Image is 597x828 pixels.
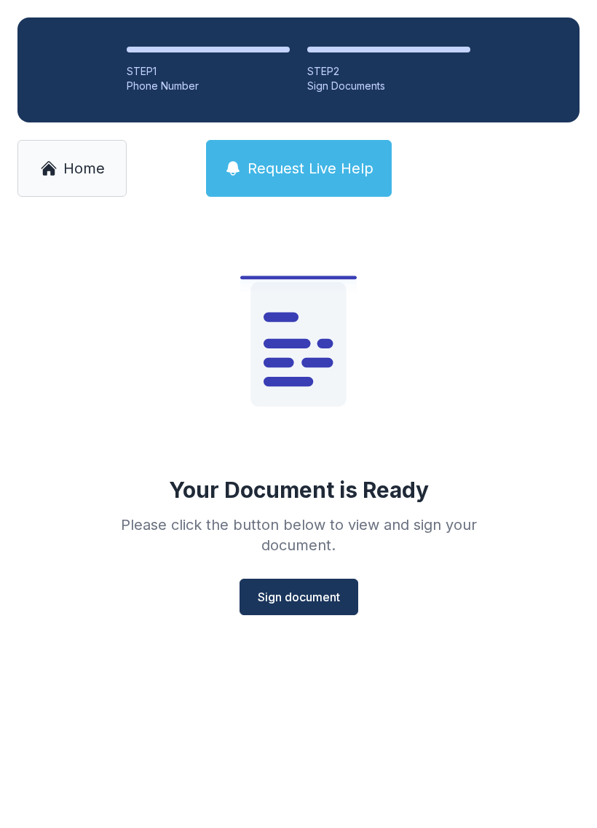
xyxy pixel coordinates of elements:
div: STEP 2 [307,64,470,79]
div: Your Document is Ready [169,477,429,503]
span: Request Live Help [248,158,373,179]
div: Please click the button below to view and sign your document. [89,515,508,555]
span: Sign document [258,588,340,606]
div: Phone Number [127,79,290,93]
div: Sign Documents [307,79,470,93]
div: STEP 1 [127,64,290,79]
span: Home [63,158,105,179]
